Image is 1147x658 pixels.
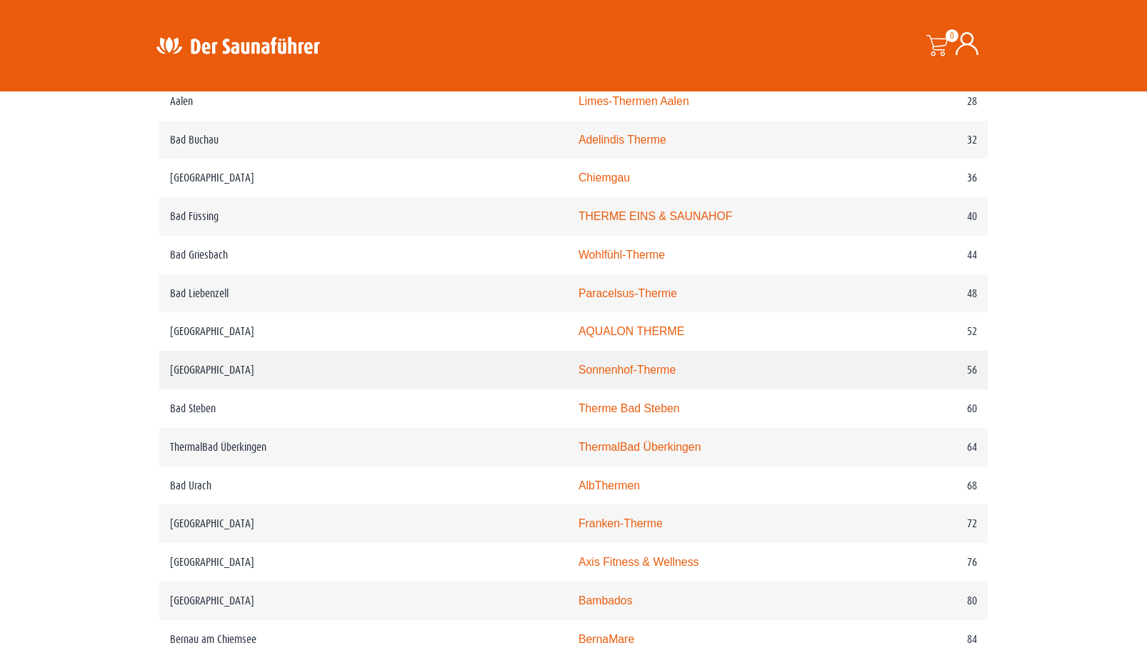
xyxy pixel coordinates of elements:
[858,504,988,543] td: 72
[858,582,988,620] td: 80
[159,197,568,236] td: Bad Füssing
[578,95,689,107] a: Limes-Thermen Aalen
[159,121,568,159] td: Bad Buchau
[159,159,568,197] td: [GEOGRAPHIC_DATA]
[578,249,665,261] a: Wohlfühl-Therme
[858,312,988,351] td: 52
[159,389,568,428] td: Bad Steben
[578,402,680,414] a: Therme Bad Steben
[578,556,699,568] a: Axis Fitness & Wellness
[858,274,988,313] td: 48
[159,274,568,313] td: Bad Liebenzell
[858,82,988,121] td: 28
[578,633,634,645] a: BernaMare
[159,504,568,543] td: [GEOGRAPHIC_DATA]
[159,467,568,505] td: Bad Urach
[858,197,988,236] td: 40
[578,171,630,184] a: Chiemgau
[578,517,663,529] a: Franken-Therme
[578,325,684,337] a: AQUALON THERME
[578,594,633,607] a: Bambados
[159,312,568,351] td: [GEOGRAPHIC_DATA]
[858,159,988,197] td: 36
[578,479,640,492] a: AlbThermen
[159,582,568,620] td: [GEOGRAPHIC_DATA]
[858,543,988,582] td: 76
[578,134,666,146] a: Adelindis Therme
[946,29,958,42] span: 0
[578,364,676,376] a: Sonnenhof-Therme
[578,210,732,222] a: THERME EINS & SAUNAHOF
[159,351,568,389] td: [GEOGRAPHIC_DATA]
[858,467,988,505] td: 68
[858,389,988,428] td: 60
[858,236,988,274] td: 44
[159,428,568,467] td: ThermalBad Überkingen
[159,543,568,582] td: [GEOGRAPHIC_DATA]
[858,351,988,389] td: 56
[578,441,701,453] a: ThermalBad Überkingen
[578,287,677,299] a: Paracelsus-Therme
[159,82,568,121] td: Aalen
[858,428,988,467] td: 64
[159,236,568,274] td: Bad Griesbach
[858,121,988,159] td: 32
